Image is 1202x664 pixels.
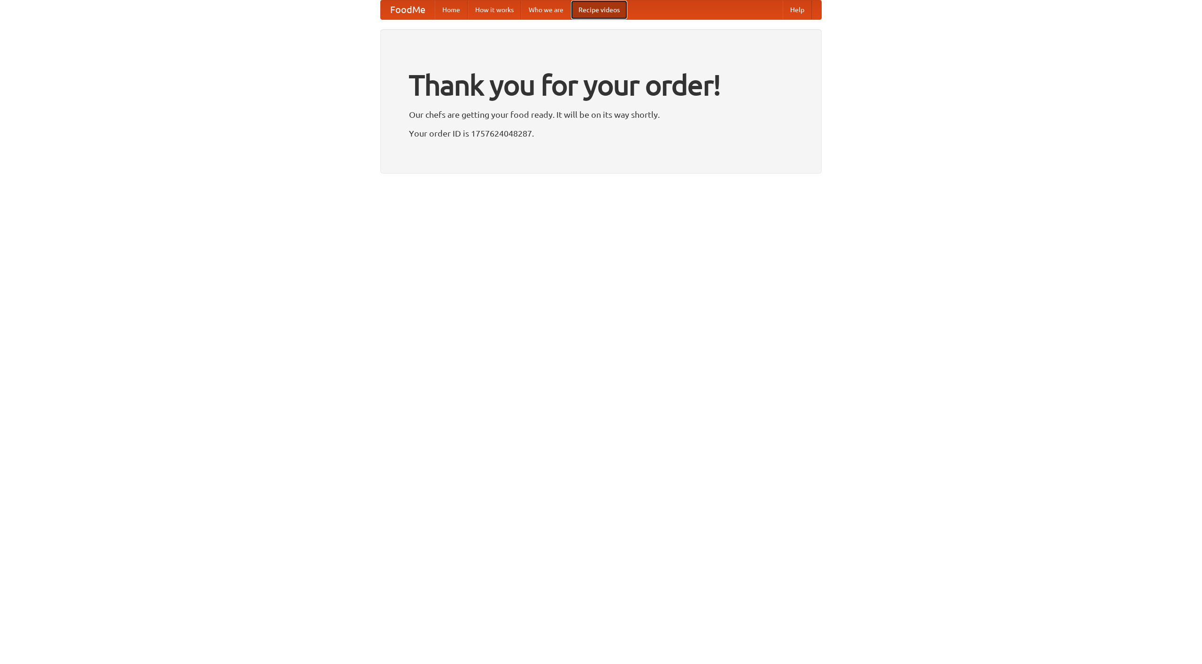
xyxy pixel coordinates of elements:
a: FoodMe [381,0,435,19]
a: Who we are [521,0,571,19]
a: How it works [468,0,521,19]
h1: Thank you for your order! [409,62,793,107]
p: Your order ID is 1757624048287. [409,126,793,140]
a: Help [783,0,812,19]
a: Home [435,0,468,19]
p: Our chefs are getting your food ready. It will be on its way shortly. [409,107,793,122]
a: Recipe videos [571,0,627,19]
